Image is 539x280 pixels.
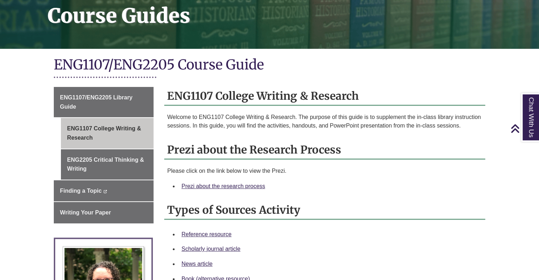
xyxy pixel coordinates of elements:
p: Welcome to ENG1107 College Writing & Research. The purpose of this guide is to supplement the in-... [167,113,482,130]
span: Writing Your Paper [60,209,111,216]
span: ENG1107/ENG2205 Library Guide [60,94,133,110]
a: News article [181,261,212,267]
a: ENG1107/ENG2205 Library Guide [54,87,154,117]
a: Writing Your Paper [54,202,154,223]
a: Finding a Topic [54,180,154,202]
a: Back to Top [511,124,537,133]
a: Prezi about the research process [181,183,265,189]
h2: Prezi about the Research Process [164,141,485,160]
div: Guide Page Menu [54,87,154,223]
span: Finding a Topic [60,188,102,194]
a: Reference resource [181,231,232,237]
h2: ENG1107 College Writing & Research [164,87,485,106]
a: Scholarly journal article [181,246,240,252]
a: ENG1107 College Writing & Research [61,118,154,148]
i: This link opens in a new window [103,190,107,193]
h2: Types of Sources Activity [164,201,485,220]
a: ENG2205 Critical Thinking & Writing [61,149,154,180]
h1: ENG1107/ENG2205 Course Guide [54,56,485,75]
p: Please click on the link below to view the Prezi. [167,167,482,175]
